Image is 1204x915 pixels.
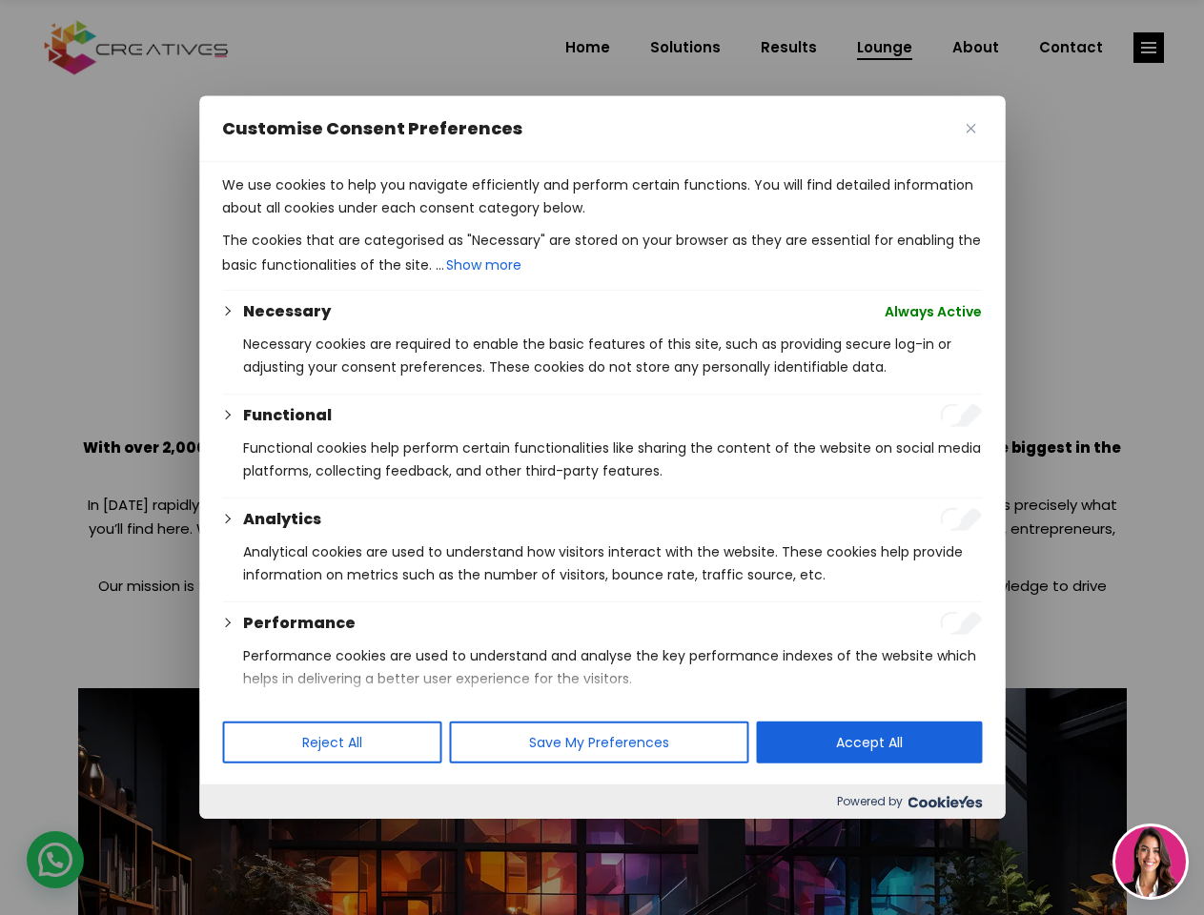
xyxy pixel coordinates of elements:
img: Close [966,124,975,133]
button: Close [959,117,982,140]
button: Necessary [243,300,331,323]
p: The cookies that are categorised as "Necessary" are stored on your browser as they are essential ... [222,229,982,278]
span: Customise Consent Preferences [222,117,522,140]
button: Save My Preferences [449,722,748,763]
img: Cookieyes logo [908,796,982,808]
input: Enable Functional [940,404,982,427]
button: Show more [444,252,523,278]
button: Accept All [756,722,982,763]
div: Customise Consent Preferences [199,96,1005,819]
button: Reject All [222,722,441,763]
button: Functional [243,404,332,427]
div: Powered by [199,784,1005,819]
img: agent [1115,826,1186,897]
button: Analytics [243,508,321,531]
p: We use cookies to help you navigate efficiently and perform certain functions. You will find deta... [222,173,982,219]
p: Necessary cookies are required to enable the basic features of this site, such as providing secur... [243,333,982,378]
input: Enable Performance [940,612,982,635]
button: Performance [243,612,356,635]
span: Always Active [885,300,982,323]
p: Performance cookies are used to understand and analyse the key performance indexes of the website... [243,644,982,690]
p: Analytical cookies are used to understand how visitors interact with the website. These cookies h... [243,540,982,586]
input: Enable Analytics [940,508,982,531]
p: Functional cookies help perform certain functionalities like sharing the content of the website o... [243,437,982,482]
